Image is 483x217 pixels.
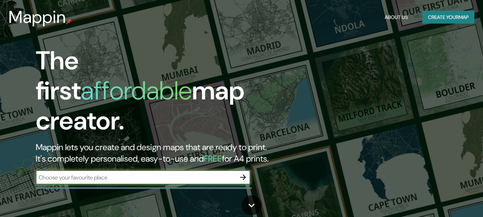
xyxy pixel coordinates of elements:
h2: Mappin lets you create and design maps that are ready to print. It's completely personalised, eas... [36,142,277,164]
img: mappin-pin [66,19,72,24]
h3: Mappin [9,7,66,27]
h1: The first map creator. [36,46,277,142]
h5: FREE [204,153,222,164]
h1: affordable [81,74,192,107]
iframe: Help widget launcher [419,189,475,209]
button: Create yourmap [422,11,474,24]
button: About Us [382,11,411,24]
input: Choose your favourite place [36,173,236,182]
